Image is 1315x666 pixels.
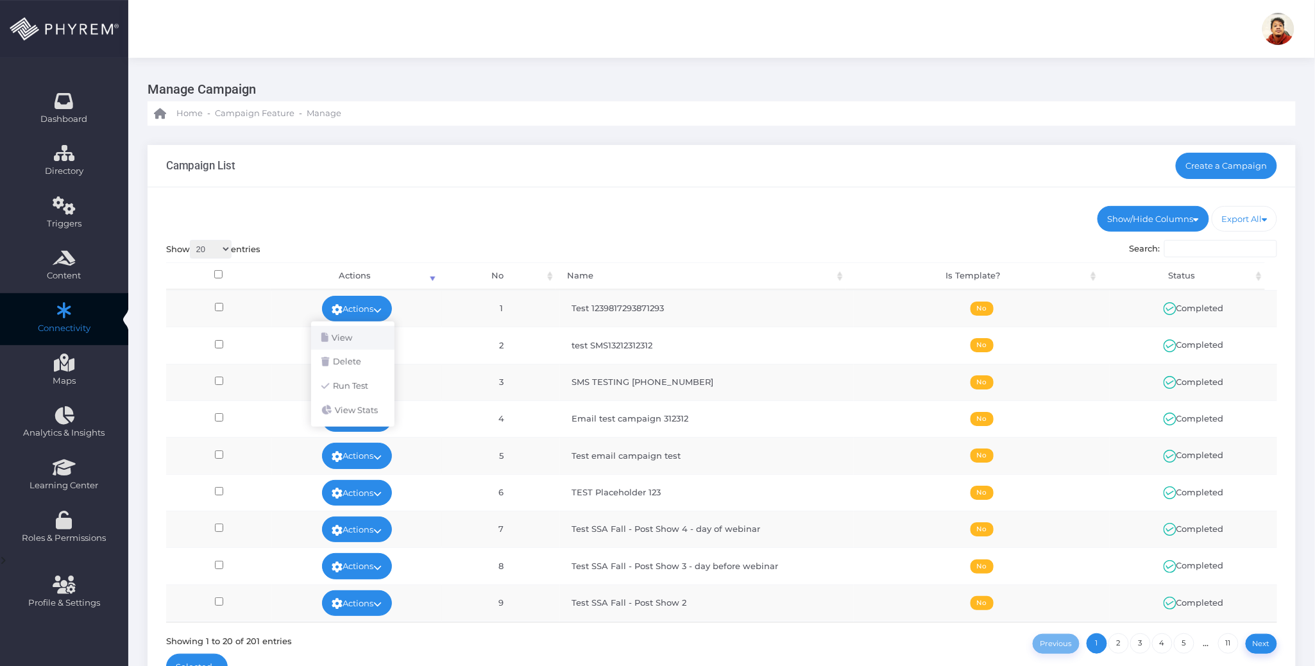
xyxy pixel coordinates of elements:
[271,262,439,290] th: Actions
[1164,450,1176,463] img: ic_active.svg
[28,597,100,610] span: Profile & Settings
[971,338,994,352] span: No
[1087,633,1107,654] a: 1
[176,107,203,120] span: Home
[307,101,341,126] a: Manage
[1164,413,1176,425] img: ic_active.svg
[1164,597,1224,608] span: Completed
[307,107,341,120] span: Manage
[154,101,203,126] a: Home
[53,375,76,388] span: Maps
[1164,487,1224,497] span: Completed
[1246,634,1278,654] a: Next
[1164,339,1224,350] span: Completed
[1164,450,1224,460] span: Completed
[8,427,120,440] span: Analytics & Insights
[560,364,854,400] td: SMS TESTING [PHONE_NUMBER]
[846,262,1099,290] th: Is Template?: activate to sort column ascending
[1164,486,1176,499] img: ic_active.svg
[1176,153,1278,178] a: Create a Campaign
[560,511,854,547] td: Test SSA Fall - Post Show 4 - day of webinar
[166,159,236,172] h3: Campaign List
[1164,376,1176,389] img: ic_active.svg
[1152,633,1173,654] a: 4
[41,113,88,126] span: Dashboard
[8,532,120,545] span: Roles & Permissions
[442,400,560,437] td: 4
[560,547,854,584] td: Test SSA Fall - Post Show 3 - day before webinar
[1164,524,1224,534] span: Completed
[560,327,854,363] td: test SMS13212312312
[322,480,393,506] a: Actions
[439,262,556,290] th: No: activate to sort column ascending
[971,596,994,610] span: No
[1130,240,1278,258] label: Search:
[311,326,394,350] a: View
[560,474,854,511] td: TEST Placeholder 123
[971,522,994,536] span: No
[1164,303,1224,313] span: Completed
[442,327,560,363] td: 2
[1164,597,1176,610] img: ic_active.svg
[971,375,994,389] span: No
[1218,633,1239,654] a: 11
[311,350,394,374] a: Delete
[166,631,293,647] div: Showing 1 to 20 of 201 entries
[322,517,393,542] a: Actions
[1130,633,1151,654] a: 3
[971,302,994,316] span: No
[1108,633,1129,654] a: 2
[442,437,560,474] td: 5
[971,486,994,500] span: No
[8,218,120,230] span: Triggers
[442,621,560,658] td: 10
[166,240,261,259] label: Show entries
[560,400,854,437] td: Email test campaign 312312
[1164,560,1176,573] img: ic_active.svg
[560,621,854,658] td: Test SSA Fall - Post Show 1
[148,77,1286,101] h3: Manage Campaign
[1099,262,1265,290] th: Status: activate to sort column ascending
[560,290,854,327] td: Test 1239817293871293
[297,107,304,120] li: -
[1164,302,1176,315] img: ic_active.svg
[442,511,560,547] td: 7
[1164,413,1224,423] span: Completed
[1164,339,1176,352] img: ic_active.svg
[971,412,994,426] span: No
[1164,523,1176,536] img: ic_active.svg
[1195,638,1217,648] span: …
[1098,206,1209,232] a: Show/Hide Columns
[442,474,560,511] td: 6
[971,448,994,463] span: No
[442,547,560,584] td: 8
[560,437,854,474] td: Test email campaign test
[322,296,393,321] a: Actions
[442,364,560,400] td: 3
[560,585,854,621] td: Test SSA Fall - Post Show 2
[1174,633,1194,654] a: 5
[8,269,120,282] span: Content
[190,240,232,259] select: Showentries
[1164,560,1224,570] span: Completed
[1212,206,1278,232] a: Export All
[311,398,394,423] a: View Stats
[556,262,847,290] th: Name: activate to sort column ascending
[205,107,212,120] li: -
[8,165,120,178] span: Directory
[442,585,560,621] td: 9
[322,590,393,616] a: Actions
[1164,240,1277,258] input: Search:
[215,101,294,126] a: Campaign Feature
[322,553,393,579] a: Actions
[322,443,393,468] a: Actions
[971,559,994,574] span: No
[215,107,294,120] span: Campaign Feature
[311,374,394,398] a: Run Test
[1164,377,1224,387] span: Completed
[8,322,120,335] span: Connectivity
[8,479,120,492] span: Learning Center
[442,290,560,327] td: 1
